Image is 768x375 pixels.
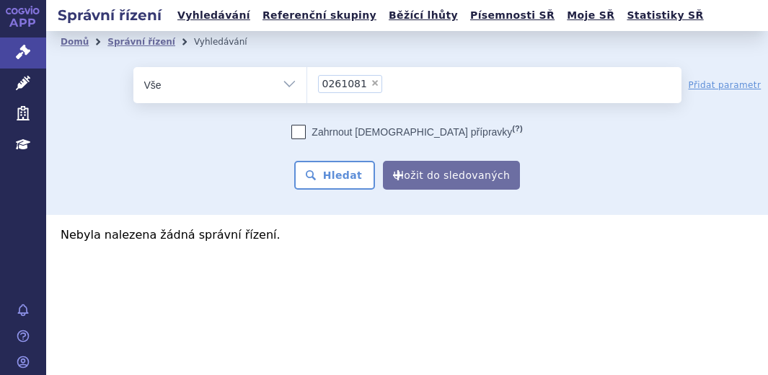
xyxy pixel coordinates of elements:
span: 0261081 [322,79,367,89]
h2: Správní řízení [46,5,173,25]
a: Domů [61,37,89,47]
a: Referenční skupiny [258,6,381,25]
label: Zahrnout [DEMOGRAPHIC_DATA] přípravky [291,125,522,139]
p: Nebyla nalezena žádná správní řízení. [61,229,754,241]
a: Písemnosti SŘ [466,6,559,25]
a: Běžící lhůty [384,6,462,25]
a: Moje SŘ [562,6,619,25]
span: × [371,79,379,87]
a: Statistiky SŘ [622,6,707,25]
a: Vyhledávání [173,6,255,25]
abbr: (?) [512,124,522,133]
input: 0261081 [387,74,394,92]
button: Uložit do sledovaných [383,161,520,190]
button: Hledat [294,161,376,190]
a: Správní řízení [107,37,175,47]
a: Přidat parametr [689,78,762,92]
li: Vyhledávání [194,31,266,53]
